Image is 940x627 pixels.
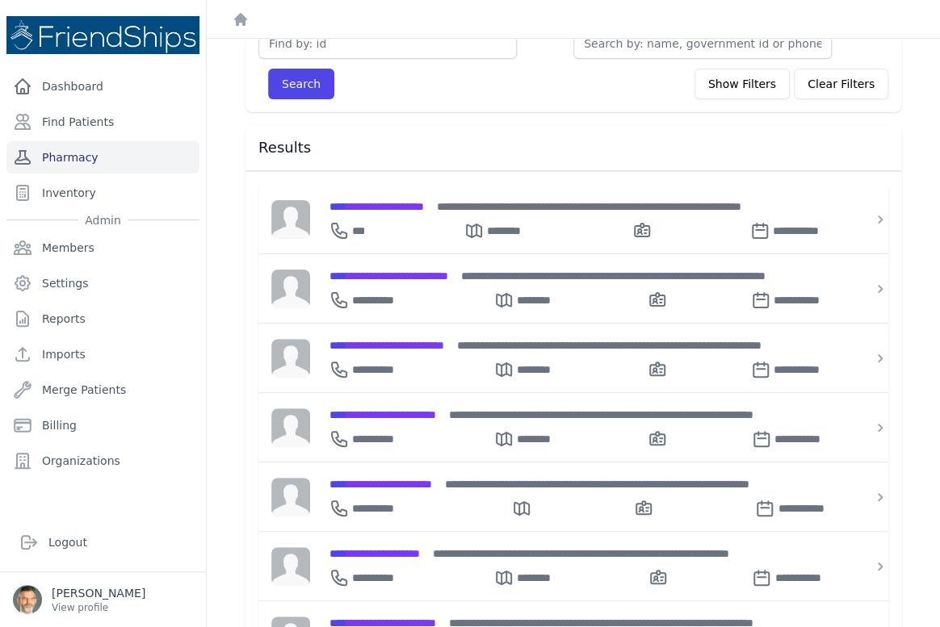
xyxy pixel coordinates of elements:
img: person-242608b1a05df3501eefc295dc1bc67a.jpg [271,339,310,378]
img: person-242608b1a05df3501eefc295dc1bc67a.jpg [271,547,310,586]
a: Merge Patients [6,374,199,406]
a: Find Patients [6,106,199,138]
img: person-242608b1a05df3501eefc295dc1bc67a.jpg [271,478,310,516]
img: person-242608b1a05df3501eefc295dc1bc67a.jpg [271,270,310,308]
a: Pharmacy [6,141,199,173]
a: Organizations [6,445,199,477]
input: Find by: id [258,28,517,59]
a: Billing [6,409,199,441]
p: View profile [52,601,145,614]
img: person-242608b1a05df3501eefc295dc1bc67a.jpg [271,200,310,239]
a: Logout [13,526,193,558]
p: [PERSON_NAME] [52,585,145,601]
span: Admin [78,212,128,228]
button: Search [268,69,334,99]
a: Settings [6,267,199,299]
a: Inventory [6,177,199,209]
a: Dashboard [6,70,199,102]
a: Imports [6,338,199,370]
img: Medical Missions EMR [6,16,199,54]
h3: Results [258,138,888,157]
a: Reports [6,303,199,335]
button: Clear Filters [794,69,888,99]
a: [PERSON_NAME] View profile [13,585,193,614]
img: person-242608b1a05df3501eefc295dc1bc67a.jpg [271,408,310,447]
input: Search by: name, government id or phone [573,28,832,59]
a: Members [6,232,199,264]
button: Show Filters [695,69,790,99]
